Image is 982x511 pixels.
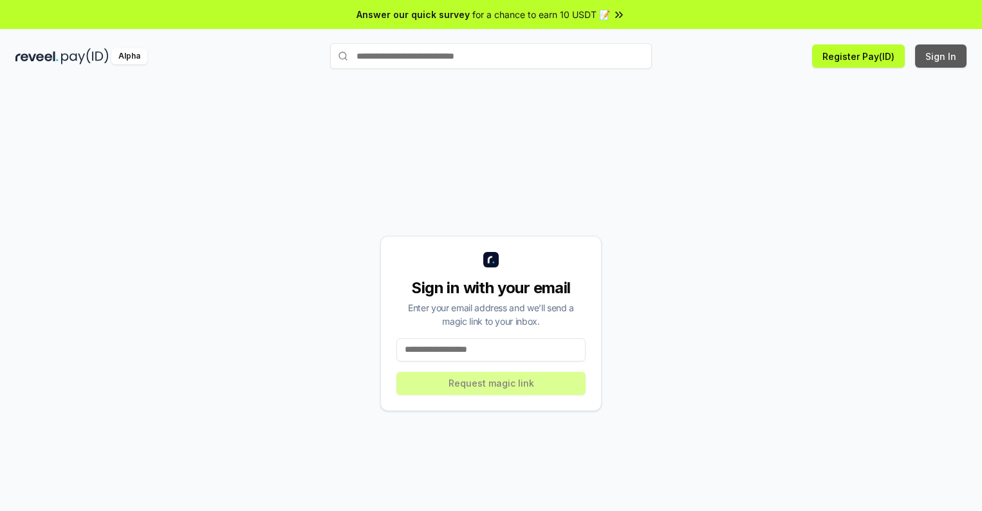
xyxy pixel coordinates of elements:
[472,8,610,21] span: for a chance to earn 10 USDT 📝
[15,48,59,64] img: reveel_dark
[111,48,147,64] div: Alpha
[812,44,905,68] button: Register Pay(ID)
[61,48,109,64] img: pay_id
[357,8,470,21] span: Answer our quick survey
[396,301,586,328] div: Enter your email address and we’ll send a magic link to your inbox.
[915,44,967,68] button: Sign In
[396,278,586,298] div: Sign in with your email
[483,252,499,267] img: logo_small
